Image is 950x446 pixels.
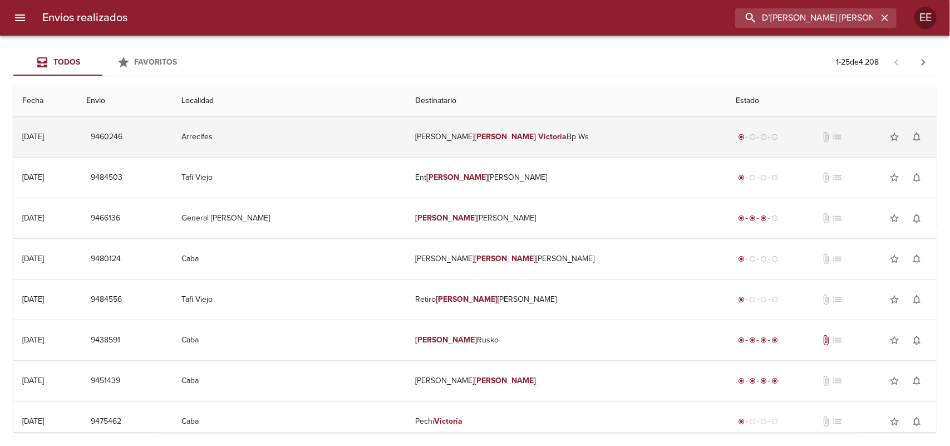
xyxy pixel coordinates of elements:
[883,207,905,229] button: Agregar a favoritos
[889,253,900,264] span: star_border
[832,131,843,143] span: No tiene pedido asociado
[749,256,756,262] span: radio_button_unchecked
[426,173,488,182] em: [PERSON_NAME]
[760,337,767,344] span: radio_button_checked
[911,172,922,183] span: notifications_none
[911,335,922,346] span: notifications_none
[883,248,905,270] button: Agregar a favoritos
[474,376,536,385] em: [PERSON_NAME]
[22,335,44,345] div: [DATE]
[738,296,745,303] span: radio_button_checked
[736,131,780,143] div: Generado
[42,9,127,27] h6: Envios realizados
[738,418,745,425] span: radio_button_checked
[889,335,900,346] span: star_border
[91,252,121,266] span: 9480124
[7,4,33,31] button: menu
[736,375,780,386] div: Entregado
[760,215,767,222] span: radio_button_checked
[821,253,832,264] span: No tiene documentos adjuntos
[771,215,778,222] span: radio_button_unchecked
[173,239,406,279] td: Caba
[738,256,745,262] span: radio_button_checked
[889,172,900,183] span: star_border
[173,198,406,238] td: General [PERSON_NAME]
[832,172,843,183] span: No tiene pedido asociado
[738,378,745,384] span: radio_button_checked
[771,174,778,181] span: radio_button_unchecked
[173,280,406,320] td: Tafi Viejo
[406,401,727,442] td: Pechi
[760,418,767,425] span: radio_button_unchecked
[771,134,778,140] span: radio_button_unchecked
[749,337,756,344] span: radio_button_checked
[749,215,756,222] span: radio_button_checked
[406,280,727,320] td: Retiro [PERSON_NAME]
[434,416,462,426] em: Victoria
[406,85,727,117] th: Destinatario
[91,130,122,144] span: 9460246
[821,172,832,183] span: No tiene documentos adjuntos
[736,416,780,427] div: Generado
[736,294,780,305] div: Generado
[760,174,767,181] span: radio_button_unchecked
[749,296,756,303] span: radio_button_unchecked
[86,371,125,391] button: 9451439
[86,168,127,188] button: 9484503
[905,370,928,392] button: Activar notificaciones
[889,294,900,305] span: star_border
[736,335,780,346] div: Entregado
[821,335,832,346] span: Tiene documentos adjuntos
[905,126,928,148] button: Activar notificaciones
[749,174,756,181] span: radio_button_unchecked
[736,213,780,224] div: En viaje
[832,294,843,305] span: No tiene pedido asociado
[821,294,832,305] span: No tiene documentos adjuntos
[415,335,477,345] em: [PERSON_NAME]
[910,49,937,76] span: Pagina siguiente
[889,416,900,427] span: star_border
[173,117,406,157] td: Arrecifes
[905,207,928,229] button: Activar notificaciones
[738,215,745,222] span: radio_button_checked
[821,213,832,224] span: No tiene documentos adjuntos
[749,378,756,384] span: radio_button_checked
[760,378,767,384] span: radio_button_checked
[86,330,125,351] button: 9438591
[736,253,780,264] div: Generado
[436,295,498,304] em: [PERSON_NAME]
[771,256,778,262] span: radio_button_unchecked
[86,127,127,148] button: 9460246
[91,293,122,307] span: 9484556
[771,418,778,425] span: radio_button_unchecked
[406,158,727,198] td: Ent [PERSON_NAME]
[905,166,928,189] button: Activar notificaciones
[905,288,928,311] button: Activar notificaciones
[911,213,922,224] span: notifications_none
[832,213,843,224] span: No tiene pedido asociado
[406,198,727,238] td: [PERSON_NAME]
[911,294,922,305] span: notifications_none
[832,253,843,264] span: No tiene pedido asociado
[911,253,922,264] span: notifications_none
[415,213,477,223] em: [PERSON_NAME]
[821,416,832,427] span: No tiene documentos adjuntos
[905,329,928,351] button: Activar notificaciones
[406,361,727,401] td: [PERSON_NAME]
[771,378,778,384] span: radio_button_checked
[22,213,44,223] div: [DATE]
[735,8,878,28] input: buscar
[173,401,406,442] td: Caba
[760,256,767,262] span: radio_button_unchecked
[749,134,756,140] span: radio_button_unchecked
[77,85,173,117] th: Envio
[173,158,406,198] td: Tafi Viejo
[738,134,745,140] span: radio_button_checked
[914,7,937,29] div: EE
[91,415,121,429] span: 9475462
[22,254,44,263] div: [DATE]
[760,134,767,140] span: radio_button_unchecked
[749,418,756,425] span: radio_button_unchecked
[760,296,767,303] span: radio_button_unchecked
[173,85,406,117] th: Localidad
